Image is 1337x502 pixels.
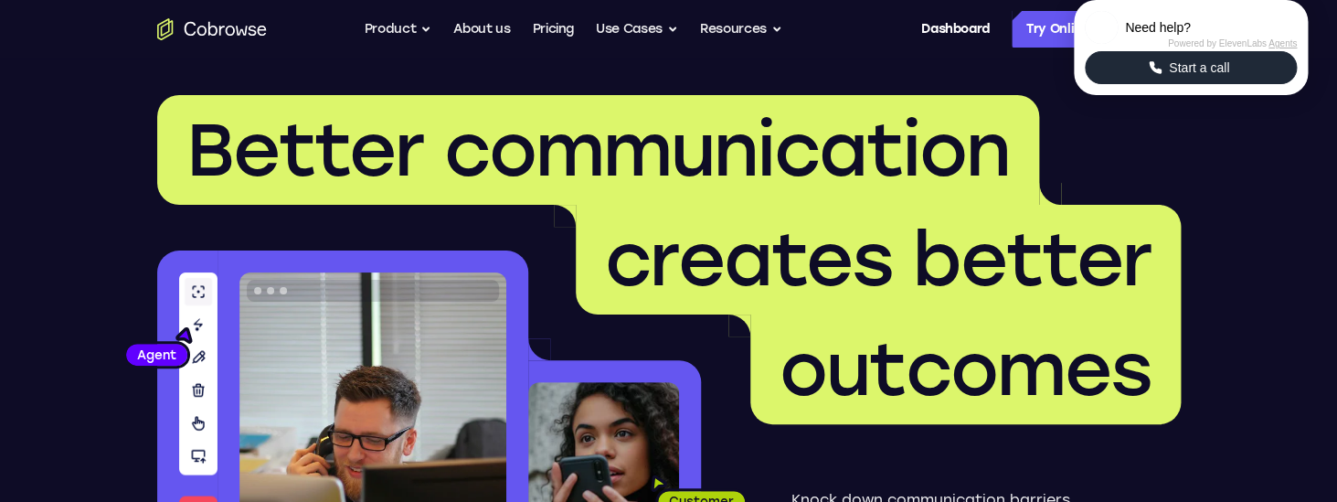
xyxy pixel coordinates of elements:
[1012,11,1181,48] a: Try Online Demo
[780,326,1151,413] span: outcomes
[186,106,1010,194] span: Better communication
[532,11,574,48] a: Pricing
[605,216,1151,304] span: creates better
[453,11,510,48] a: About us
[365,11,432,48] button: Product
[596,11,678,48] button: Use Cases
[700,11,782,48] button: Resources
[157,18,267,40] a: Go to the home page
[921,11,990,48] a: Dashboard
